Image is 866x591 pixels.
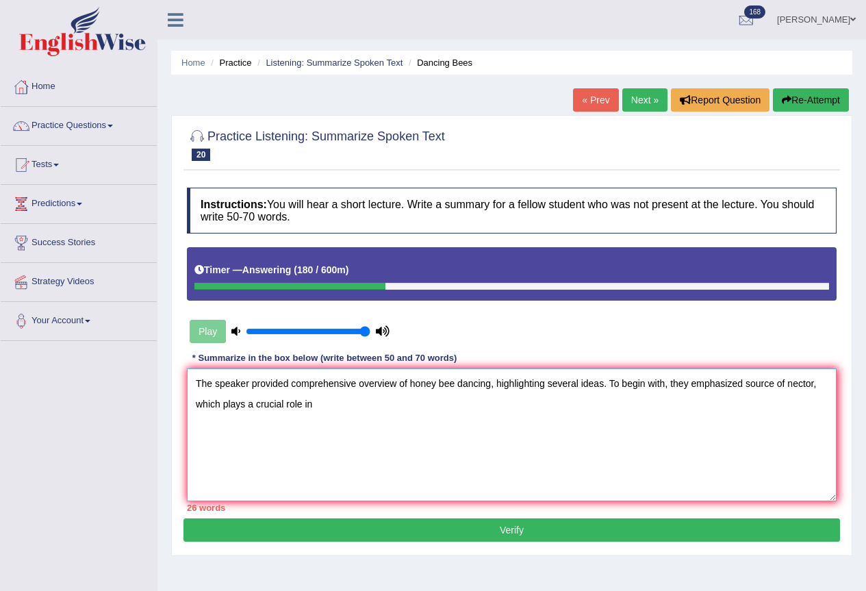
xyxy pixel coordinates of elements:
a: Next » [622,88,667,112]
li: Practice [207,56,251,69]
div: 26 words [187,501,837,514]
b: ( [294,264,297,275]
button: Report Question [671,88,769,112]
a: Practice Questions [1,107,157,141]
span: 168 [744,5,765,18]
div: * Summarize in the box below (write between 50 and 70 words) [187,352,462,365]
a: Strategy Videos [1,263,157,297]
button: Re-Attempt [773,88,849,112]
h2: Practice Listening: Summarize Spoken Text [187,127,445,161]
a: Tests [1,146,157,180]
b: Instructions: [201,199,267,210]
h5: Timer — [194,265,348,275]
a: Success Stories [1,224,157,258]
b: Answering [242,264,292,275]
a: « Prev [573,88,618,112]
b: 180 / 600m [297,264,346,275]
a: Home [181,58,205,68]
button: Verify [183,518,840,542]
li: Dancing Bees [405,56,472,69]
h4: You will hear a short lecture. Write a summary for a fellow student who was not present at the le... [187,188,837,234]
b: ) [346,264,349,275]
a: Predictions [1,185,157,219]
span: 20 [192,149,210,161]
a: Your Account [1,302,157,336]
a: Listening: Summarize Spoken Text [266,58,403,68]
a: Home [1,68,157,102]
